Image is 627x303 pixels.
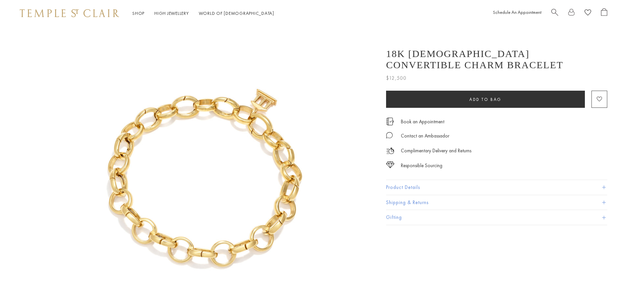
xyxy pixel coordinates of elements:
[493,9,541,15] a: Schedule An Appointment
[386,210,607,225] button: Gifting
[386,147,394,155] img: icon_delivery.svg
[386,91,585,108] button: Add to bag
[20,9,119,17] img: Temple St. Clair
[386,162,394,168] img: icon_sourcing.svg
[199,10,274,16] a: World of [DEMOGRAPHIC_DATA]World of [DEMOGRAPHIC_DATA]
[386,132,393,138] img: MessageIcon-01_2.svg
[386,74,406,82] span: $12,500
[585,8,591,18] a: View Wishlist
[386,180,607,195] button: Product Details
[401,147,471,155] p: Complimentary Delivery and Returns
[132,10,144,16] a: ShopShop
[601,8,607,18] a: Open Shopping Bag
[551,8,558,18] a: Search
[469,97,502,102] span: Add to bag
[401,132,449,140] div: Contact an Ambassador
[386,118,394,125] img: icon_appointment.svg
[401,162,442,170] div: Responsible Sourcing
[386,48,607,71] h1: 18K [DEMOGRAPHIC_DATA] Convertible Charm Bracelet
[386,195,607,210] button: Shipping & Returns
[401,118,444,125] a: Book an Appointment
[132,9,274,17] nav: Main navigation
[594,272,620,296] iframe: Gorgias live chat messenger
[154,10,189,16] a: High JewelleryHigh Jewellery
